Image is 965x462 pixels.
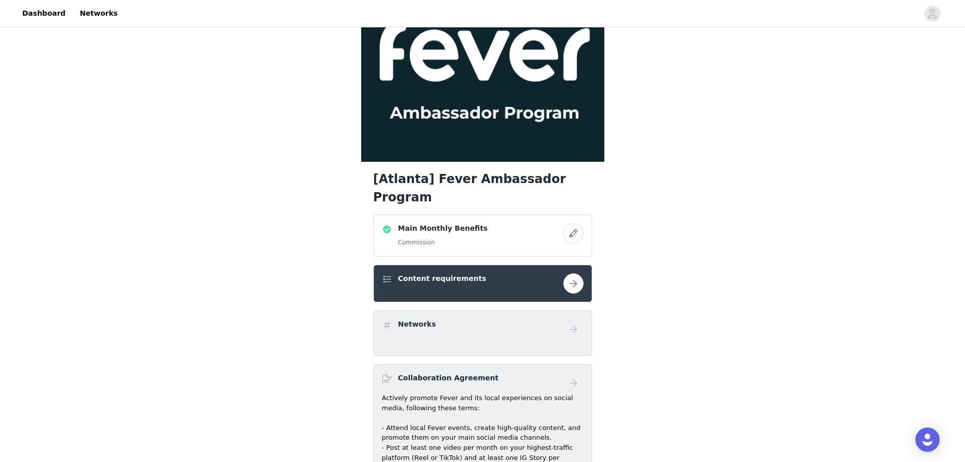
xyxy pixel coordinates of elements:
[382,393,584,413] p: Actively promote Fever and its local experiences on social media, following these terms:
[398,223,488,234] h4: Main Monthly Benefits
[373,310,592,356] div: Networks
[73,2,124,25] a: Networks
[928,6,937,22] div: avatar
[16,2,71,25] a: Dashboard
[398,238,488,247] h5: Commission
[373,170,592,206] h1: [Atlanta] Fever Ambassador Program
[398,319,436,330] h4: Networks
[398,373,498,383] h4: Collaboration Agreement
[373,215,592,257] div: Main Monthly Benefits
[373,265,592,302] div: Content requirements
[915,428,940,452] div: Open Intercom Messenger
[382,423,584,443] p: - Attend local Fever events, create high-quality content, and promote them on your main social me...
[398,273,486,284] h4: Content requirements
